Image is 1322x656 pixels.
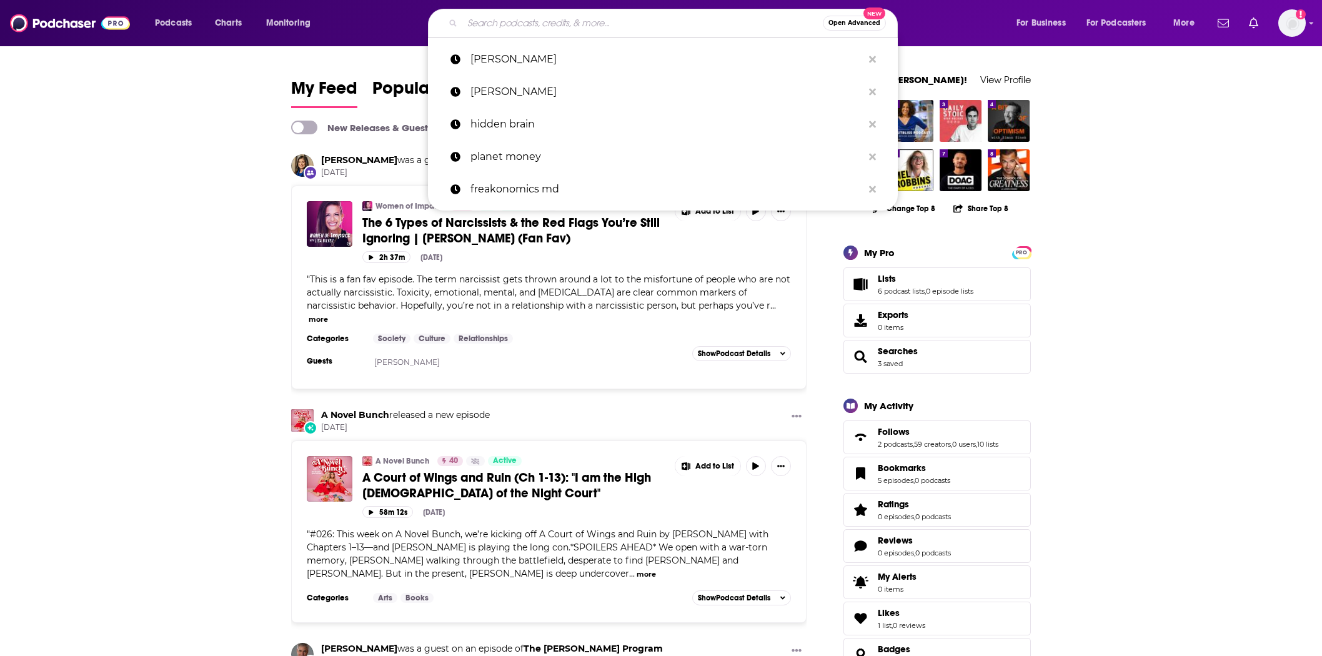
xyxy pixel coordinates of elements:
[321,409,490,421] h3: released a new episode
[291,77,357,108] a: My Feed
[375,201,442,211] a: Women of Impact
[291,409,314,432] img: A Novel Bunch
[848,348,873,365] a: Searches
[848,574,873,591] span: My Alerts
[988,100,1030,142] a: A Bit of Optimism
[940,100,982,142] img: The Daily Stoic
[1086,14,1146,32] span: For Podcasters
[291,154,314,177] img: Dr. Ramani Durvasula
[843,304,1031,337] a: Exports
[925,287,926,296] span: ,
[878,287,925,296] a: 6 podcast lists
[843,267,1031,301] span: Lists
[675,201,740,221] button: Show More Button
[892,149,933,191] img: The Mel Robbins Podcast
[637,569,656,580] button: more
[307,201,352,247] img: The 6 Types of Narcissists & the Red Flags You’re Still Ignoring | Dr. Ramani (Fan Fav)
[1016,14,1066,32] span: For Business
[307,456,352,502] img: A Court of Wings and Ruin (Ch 1-13): "I am the High Lady of the Night Court"
[362,251,410,263] button: 2h 37m
[843,493,1031,527] span: Ratings
[915,476,950,485] a: 0 podcasts
[828,20,880,26] span: Open Advanced
[449,455,458,467] span: 40
[321,154,397,166] a: Dr. Ramani Durvasula
[913,440,914,449] span: ,
[440,9,910,37] div: Search podcasts, credits, & more...
[771,456,791,476] button: Show More Button
[878,571,917,582] span: My Alerts
[420,253,442,262] div: [DATE]
[952,440,976,449] a: 0 users
[843,565,1031,599] a: My Alerts
[437,456,463,466] a: 40
[307,529,768,579] span: "
[373,593,397,603] a: Arts
[865,201,943,216] button: Change Top 8
[915,549,951,557] a: 0 podcasts
[848,312,873,329] span: Exports
[362,470,666,501] a: A Court of Wings and Ruin (Ch 1-13): "I am the High [DEMOGRAPHIC_DATA] of the Night Court"
[1014,247,1029,256] a: PRO
[321,422,490,433] span: [DATE]
[878,644,916,655] a: Badges
[307,334,363,344] h3: Categories
[878,345,918,357] a: Searches
[878,462,926,474] span: Bookmarks
[304,421,317,435] div: New Episode
[321,154,607,166] h3: was a guest on an episode of
[307,274,790,311] span: "
[1278,9,1306,37] button: Show profile menu
[940,149,982,191] img: The Diary Of A CEO with Steven Bartlett
[878,499,909,510] span: Ratings
[695,462,734,471] span: Add to List
[878,323,908,332] span: 0 items
[843,529,1031,563] span: Reviews
[878,644,910,655] span: Badges
[321,167,607,178] span: [DATE]
[1213,12,1234,34] a: Show notifications dropdown
[864,400,913,412] div: My Activity
[878,273,973,284] a: Lists
[629,568,635,579] span: ...
[698,349,770,358] span: Show Podcast Details
[892,100,933,142] img: The Gutbliss Podcast
[843,420,1031,454] span: Follows
[878,309,908,321] span: Exports
[878,535,951,546] a: Reviews
[1014,248,1029,257] span: PRO
[878,426,998,437] a: Follows
[893,621,925,630] a: 0 reviews
[892,621,893,630] span: ,
[146,13,208,33] button: open menu
[309,314,328,325] button: more
[257,13,327,33] button: open menu
[953,196,1009,221] button: Share Top 8
[362,215,666,246] a: The 6 Types of Narcissists & the Red Flags You’re Still Ignoring | [PERSON_NAME] (Fan Fav)
[291,77,357,106] span: My Feed
[878,549,914,557] a: 0 episodes
[988,149,1030,191] img: The School of Greatness
[951,440,952,449] span: ,
[1165,13,1210,33] button: open menu
[307,529,768,579] span: #026: This week on A Novel Bunch, we’re kicking off A Court of Wings and Ruin by [PERSON_NAME] wi...
[878,621,892,630] a: 1 list
[428,43,898,76] a: [PERSON_NAME]
[692,346,791,361] button: ShowPodcast Details
[462,13,823,33] input: Search podcasts, credits, & more...
[914,549,915,557] span: ,
[470,173,863,206] p: freakonomics md
[878,426,910,437] span: Follows
[787,409,807,425] button: Show More Button
[913,476,915,485] span: ,
[428,173,898,206] a: freakonomics md
[848,429,873,446] a: Follows
[878,476,913,485] a: 5 episodes
[1008,13,1081,33] button: open menu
